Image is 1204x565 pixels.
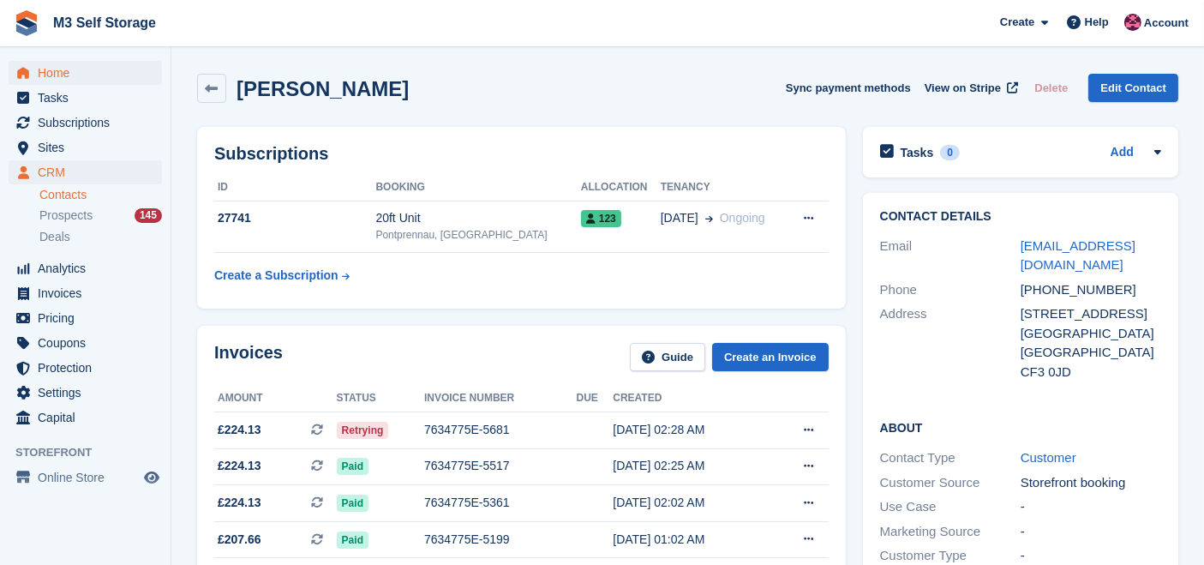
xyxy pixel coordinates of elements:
[661,209,698,227] span: [DATE]
[214,260,350,292] a: Create a Subscription
[214,267,338,285] div: Create a Subscription
[1144,15,1189,32] span: Account
[880,280,1021,300] div: Phone
[880,497,1021,517] div: Use Case
[15,444,171,461] span: Storefront
[9,466,162,490] a: menu
[925,80,1001,97] span: View on Stripe
[1021,497,1161,517] div: -
[38,160,141,184] span: CRM
[214,144,829,164] h2: Subscriptions
[9,331,162,355] a: menu
[1021,522,1161,542] div: -
[38,466,141,490] span: Online Store
[1021,473,1161,493] div: Storefront booking
[218,457,261,475] span: £224.13
[1085,14,1109,31] span: Help
[214,343,283,371] h2: Invoices
[880,237,1021,275] div: Email
[1021,363,1161,382] div: CF3 0JD
[9,61,162,85] a: menu
[1021,343,1161,363] div: [GEOGRAPHIC_DATA]
[218,494,261,512] span: £224.13
[661,174,786,201] th: Tenancy
[9,306,162,330] a: menu
[918,74,1021,102] a: View on Stripe
[1124,14,1141,31] img: Nick Jones
[424,421,577,439] div: 7634775E-5681
[337,495,368,512] span: Paid
[577,385,614,412] th: Due
[38,256,141,280] span: Analytics
[1021,324,1161,344] div: [GEOGRAPHIC_DATA]
[424,494,577,512] div: 7634775E-5361
[9,86,162,110] a: menu
[39,187,162,203] a: Contacts
[38,406,141,430] span: Capital
[337,458,368,475] span: Paid
[9,381,162,405] a: menu
[880,522,1021,542] div: Marketing Source
[39,229,70,245] span: Deals
[880,418,1161,436] h2: About
[940,145,960,160] div: 0
[9,281,162,305] a: menu
[1021,280,1161,300] div: [PHONE_NUMBER]
[218,531,261,549] span: £207.66
[613,494,768,512] div: [DATE] 02:02 AM
[218,421,261,439] span: £224.13
[1021,304,1161,324] div: [STREET_ADDRESS]
[141,467,162,488] a: Preview store
[424,531,577,549] div: 7634775E-5199
[786,74,911,102] button: Sync payment methods
[1111,143,1134,163] a: Add
[712,343,829,371] a: Create an Invoice
[375,209,580,227] div: 20ft Unit
[38,356,141,380] span: Protection
[1027,74,1075,102] button: Delete
[1088,74,1178,102] a: Edit Contact
[38,61,141,85] span: Home
[9,256,162,280] a: menu
[38,331,141,355] span: Coupons
[39,207,93,224] span: Prospects
[880,304,1021,382] div: Address
[424,457,577,475] div: 7634775E-5517
[9,160,162,184] a: menu
[375,227,580,243] div: Pontprennau, [GEOGRAPHIC_DATA]
[214,209,375,227] div: 27741
[613,531,768,549] div: [DATE] 01:02 AM
[880,210,1161,224] h2: Contact Details
[46,9,163,37] a: M3 Self Storage
[38,111,141,135] span: Subscriptions
[9,406,162,430] a: menu
[581,174,661,201] th: Allocation
[39,228,162,246] a: Deals
[880,448,1021,468] div: Contact Type
[1021,238,1135,273] a: [EMAIL_ADDRESS][DOMAIN_NAME]
[38,306,141,330] span: Pricing
[214,385,337,412] th: Amount
[901,145,934,160] h2: Tasks
[39,207,162,225] a: Prospects 145
[1000,14,1034,31] span: Create
[424,385,577,412] th: Invoice number
[135,208,162,223] div: 145
[14,10,39,36] img: stora-icon-8386f47178a22dfd0bd8f6a31ec36ba5ce8667c1dd55bd0f319d3a0aa187defe.svg
[581,210,621,227] span: 123
[337,385,424,412] th: Status
[613,457,768,475] div: [DATE] 02:25 AM
[9,356,162,380] a: menu
[613,421,768,439] div: [DATE] 02:28 AM
[1021,450,1076,465] a: Customer
[375,174,580,201] th: Booking
[9,135,162,159] a: menu
[214,174,375,201] th: ID
[38,281,141,305] span: Invoices
[720,211,765,225] span: Ongoing
[613,385,768,412] th: Created
[337,422,389,439] span: Retrying
[237,77,409,100] h2: [PERSON_NAME]
[38,86,141,110] span: Tasks
[337,532,368,549] span: Paid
